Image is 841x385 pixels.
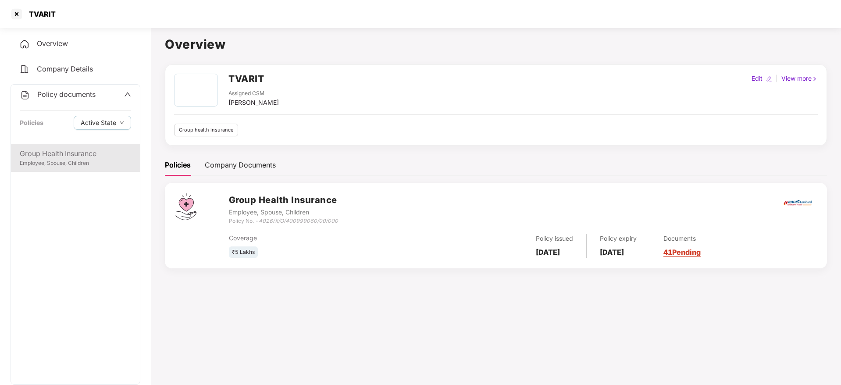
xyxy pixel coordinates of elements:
[750,74,764,83] div: Edit
[174,124,238,136] div: Group health insurance
[229,217,338,225] div: Policy No. -
[259,217,338,224] i: 4016/X/O/400999060/00/000
[229,246,258,258] div: ₹5 Lakhs
[766,76,772,82] img: editIcon
[782,197,813,208] img: icici.png
[20,90,30,100] img: svg+xml;base64,PHN2ZyB4bWxucz0iaHR0cDovL3d3dy53My5vcmcvMjAwMC9zdmciIHdpZHRoPSIyNCIgaGVpZ2h0PSIyNC...
[19,64,30,75] img: svg+xml;base64,PHN2ZyB4bWxucz0iaHR0cDovL3d3dy53My5vcmcvMjAwMC9zdmciIHdpZHRoPSIyNCIgaGVpZ2h0PSIyNC...
[228,98,279,107] div: [PERSON_NAME]
[20,118,43,128] div: Policies
[812,76,818,82] img: rightIcon
[124,91,131,98] span: up
[37,39,68,48] span: Overview
[774,74,780,83] div: |
[229,233,425,243] div: Coverage
[24,10,56,18] div: TVARIT
[37,90,96,99] span: Policy documents
[228,89,279,98] div: Assigned CSM
[19,39,30,50] img: svg+xml;base64,PHN2ZyB4bWxucz0iaHR0cDovL3d3dy53My5vcmcvMjAwMC9zdmciIHdpZHRoPSIyNCIgaGVpZ2h0PSIyNC...
[536,248,560,257] b: [DATE]
[600,248,624,257] b: [DATE]
[20,148,131,159] div: Group Health Insurance
[37,64,93,73] span: Company Details
[165,35,827,54] h1: Overview
[175,193,196,220] img: svg+xml;base64,PHN2ZyB4bWxucz0iaHR0cDovL3d3dy53My5vcmcvMjAwMC9zdmciIHdpZHRoPSI0Ny43MTQiIGhlaWdodD...
[20,159,131,168] div: Employee, Spouse, Children
[74,116,131,130] button: Active Statedown
[536,234,573,243] div: Policy issued
[205,160,276,171] div: Company Documents
[120,121,124,125] span: down
[600,234,637,243] div: Policy expiry
[228,71,264,86] h2: TVARIT
[229,193,338,207] h3: Group Health Insurance
[780,74,820,83] div: View more
[165,160,191,171] div: Policies
[663,248,701,257] a: 41 Pending
[229,207,338,217] div: Employee, Spouse, Children
[663,234,701,243] div: Documents
[81,118,116,128] span: Active State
